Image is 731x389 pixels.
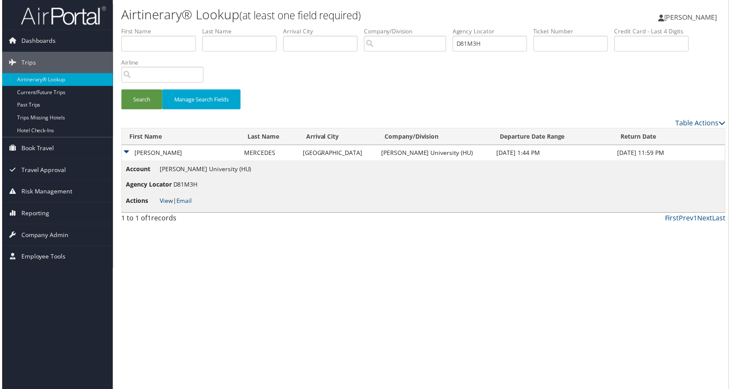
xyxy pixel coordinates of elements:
th: Departure Date Range: activate to sort column ascending [493,129,615,146]
div: 1 to 1 of records [120,214,262,229]
a: [PERSON_NAME] [660,4,728,30]
th: Arrival City: activate to sort column ascending [298,129,377,146]
label: Arrival City [283,27,364,36]
span: Reporting [19,204,48,225]
td: MERCEDES [239,146,298,161]
td: [DATE] 1:44 PM [493,146,615,161]
small: (at least one field required) [239,8,361,22]
a: Next [699,214,714,224]
span: Agency Locator [125,181,170,190]
span: Risk Management [19,182,71,203]
td: [PERSON_NAME] University (HU) [377,146,493,161]
a: Email [175,198,191,206]
td: [GEOGRAPHIC_DATA] [298,146,377,161]
h1: Airtinerary® Lookup [120,6,525,24]
td: [DATE] 11:59 PM [615,146,727,161]
th: Company/Division [377,129,493,146]
a: View [158,198,172,206]
span: Travel Approval [19,160,64,181]
span: Trips [19,52,34,74]
th: Last Name: activate to sort column ascending [239,129,298,146]
a: 1 [695,214,699,224]
span: D81M3H [172,181,197,190]
label: Ticket Number [534,27,616,36]
a: First [667,214,681,224]
label: Credit Card - Last 4 Digits [616,27,697,36]
span: Dashboards [19,30,54,52]
th: First Name: activate to sort column descending [120,129,239,146]
span: Employee Tools [19,247,64,269]
button: Manage Search Fields [161,90,240,110]
span: [PERSON_NAME] [666,12,719,22]
a: Last [714,214,728,224]
span: Book Travel [19,138,52,160]
span: Actions [125,197,157,207]
span: Account [125,165,157,175]
td: [PERSON_NAME] [120,146,239,161]
label: Airline [120,59,209,67]
label: Agency Locator [453,27,534,36]
button: Search [120,90,161,110]
a: Table Actions [677,119,728,128]
span: 1 [146,214,150,224]
th: Return Date: activate to sort column ascending [615,129,727,146]
label: Last Name [201,27,283,36]
img: airportal-logo.png [19,6,104,26]
span: [PERSON_NAME] University (HU) [158,166,251,174]
span: Company Admin [19,226,67,247]
label: Company/Division [364,27,453,36]
a: Prev [681,214,695,224]
span: | [158,198,191,206]
label: First Name [120,27,201,36]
